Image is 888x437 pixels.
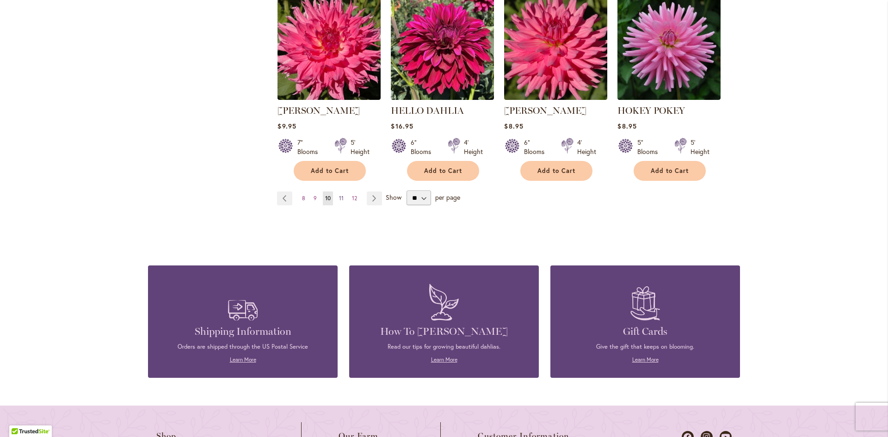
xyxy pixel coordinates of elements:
span: 10 [325,195,331,202]
div: 5" Blooms [637,138,663,156]
a: 9 [311,191,319,205]
div: 5' Height [691,138,709,156]
span: 9 [314,195,317,202]
span: $8.95 [504,122,523,130]
a: 8 [300,191,308,205]
a: Learn More [431,356,457,363]
a: 11 [337,191,346,205]
button: Add to Cart [520,161,592,181]
span: 8 [302,195,305,202]
a: Learn More [230,356,256,363]
button: Add to Cart [294,161,366,181]
span: $9.95 [277,122,296,130]
h4: How To [PERSON_NAME] [363,325,525,338]
span: Add to Cart [651,167,689,175]
h4: Shipping Information [162,325,324,338]
a: [PERSON_NAME] [504,105,586,116]
div: 4' Height [577,138,596,156]
button: Add to Cart [634,161,706,181]
a: HOKEY POKEY [617,105,685,116]
p: Give the gift that keeps on blooming. [564,343,726,351]
span: 12 [352,195,357,202]
a: HERBERT SMITH [504,93,607,102]
a: HOKEY POKEY [617,93,721,102]
iframe: Launch Accessibility Center [7,404,33,430]
div: 7" Blooms [297,138,323,156]
button: Add to Cart [407,161,479,181]
h4: Gift Cards [564,325,726,338]
div: 6" Blooms [524,138,550,156]
span: per page [435,193,460,202]
a: Hello Dahlia [391,93,494,102]
p: Orders are shipped through the US Postal Service [162,343,324,351]
a: Learn More [632,356,659,363]
span: 11 [339,195,344,202]
a: HELEN RICHMOND [277,93,381,102]
span: Add to Cart [311,167,349,175]
a: 12 [350,191,359,205]
div: 4' Height [464,138,483,156]
a: HELLO DAHLIA [391,105,464,116]
div: 6" Blooms [411,138,437,156]
span: Show [386,193,401,202]
span: $16.95 [391,122,413,130]
div: 5' Height [351,138,370,156]
a: [PERSON_NAME] [277,105,360,116]
p: Read our tips for growing beautiful dahlias. [363,343,525,351]
span: $8.95 [617,122,636,130]
span: Add to Cart [424,167,462,175]
span: Add to Cart [537,167,575,175]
